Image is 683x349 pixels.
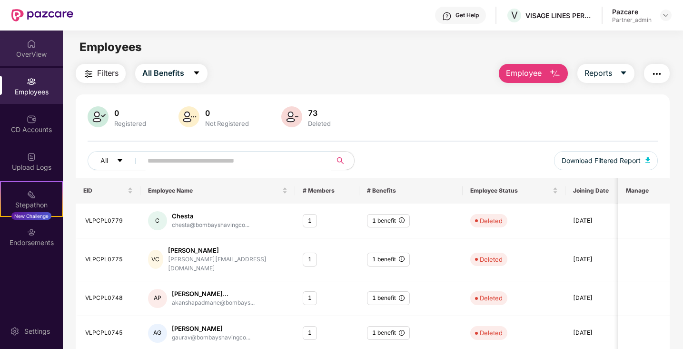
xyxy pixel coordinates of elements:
div: Not Registered [203,120,251,127]
img: svg+xml;base64,PHN2ZyBpZD0iVXBsb2FkX0xvZ3MiIGRhdGEtbmFtZT0iVXBsb2FkIExvZ3MiIHhtbG5zPSJodHRwOi8vd3... [27,152,36,162]
th: Joining Date [565,178,643,204]
span: caret-down [193,69,200,78]
img: svg+xml;base64,PHN2ZyBpZD0iU2V0dGluZy0yMHgyMCIgeG1sbnM9Imh0dHA6Ly93d3cudzMub3JnLzIwMDAvc3ZnIiB3aW... [10,327,20,336]
span: search [331,157,349,164]
span: Employees [79,40,142,54]
div: 73 [306,108,333,118]
span: Reports [584,67,612,79]
th: Employee Status [463,178,566,204]
div: [PERSON_NAME] [168,246,287,255]
th: # Benefits [359,178,463,204]
div: Stepathon [1,200,62,210]
div: 1 benefit [367,253,410,267]
div: 1 [303,214,317,228]
span: Download Filtered Report [562,155,641,166]
div: New Challenge [11,212,51,220]
span: Employee [506,67,542,79]
img: svg+xml;base64,PHN2ZyB4bWxucz0iaHR0cDovL3d3dy53My5vcmcvMjAwMC9zdmciIHhtbG5zOnhsaW5rPSJodHRwOi8vd3... [549,68,561,80]
span: Employee Status [470,187,551,195]
div: Settings [21,327,53,336]
span: info-circle [399,295,405,301]
span: Employee Name [148,187,280,195]
div: 0 [112,108,148,118]
img: svg+xml;base64,PHN2ZyB4bWxucz0iaHR0cDovL3d3dy53My5vcmcvMjAwMC9zdmciIHhtbG5zOnhsaW5rPSJodHRwOi8vd3... [645,157,650,163]
button: Allcaret-down [88,151,146,170]
th: EID [76,178,140,204]
img: svg+xml;base64,PHN2ZyB4bWxucz0iaHR0cDovL3d3dy53My5vcmcvMjAwMC9zdmciIHdpZHRoPSIyMSIgaGVpZ2h0PSIyMC... [27,190,36,199]
div: [DATE] [573,294,635,303]
div: VC [148,250,164,269]
div: 1 benefit [367,214,410,228]
span: info-circle [399,256,405,262]
span: caret-down [117,157,123,165]
div: 1 benefit [367,326,410,340]
img: svg+xml;base64,PHN2ZyB4bWxucz0iaHR0cDovL3d3dy53My5vcmcvMjAwMC9zdmciIHhtbG5zOnhsaW5rPSJodHRwOi8vd3... [281,106,302,127]
div: VLPCPL0748 [85,294,132,303]
button: Download Filtered Report [554,151,658,170]
div: Chesta [172,212,249,221]
div: VISAGE LINES PERSONAL CARE PRIVATE LIMITED [525,11,592,20]
th: Employee Name [140,178,295,204]
img: svg+xml;base64,PHN2ZyBpZD0iSG9tZSIgeG1sbnM9Imh0dHA6Ly93d3cudzMub3JnLzIwMDAvc3ZnIiB3aWR0aD0iMjAiIG... [27,39,36,49]
div: akanshapadmane@bombays... [172,298,255,308]
img: svg+xml;base64,PHN2ZyBpZD0iQ0RfQWNjb3VudHMiIGRhdGEtbmFtZT0iQ0QgQWNjb3VudHMiIHhtbG5zPSJodHRwOi8vd3... [27,114,36,124]
div: 1 [303,326,317,340]
div: Registered [112,120,148,127]
span: All Benefits [142,67,184,79]
span: EID [83,187,125,195]
div: Pazcare [612,7,652,16]
img: svg+xml;base64,PHN2ZyB4bWxucz0iaHR0cDovL3d3dy53My5vcmcvMjAwMC9zdmciIHhtbG5zOnhsaW5rPSJodHRwOi8vd3... [88,106,109,127]
button: All Benefitscaret-down [135,64,208,83]
span: info-circle [399,330,405,336]
button: Reportscaret-down [577,64,634,83]
div: [DATE] [573,216,635,226]
div: Get Help [455,11,479,19]
div: Deleted [306,120,333,127]
div: [PERSON_NAME][EMAIL_ADDRESS][DOMAIN_NAME] [168,255,287,273]
div: VLPCPL0745 [85,328,132,338]
div: chesta@bombayshavingco... [172,221,249,230]
div: Deleted [480,216,503,226]
div: VLPCPL0779 [85,216,132,226]
th: Manage [618,178,670,204]
button: Filters [76,64,126,83]
div: [PERSON_NAME]... [172,289,255,298]
img: svg+xml;base64,PHN2ZyB4bWxucz0iaHR0cDovL3d3dy53My5vcmcvMjAwMC9zdmciIHdpZHRoPSIyNCIgaGVpZ2h0PSIyNC... [651,68,663,80]
div: Deleted [480,328,503,338]
span: info-circle [399,217,405,223]
img: svg+xml;base64,PHN2ZyBpZD0iRW1wbG95ZWVzIiB4bWxucz0iaHR0cDovL3d3dy53My5vcmcvMjAwMC9zdmciIHdpZHRoPS... [27,77,36,86]
div: [DATE] [573,255,635,264]
div: Partner_admin [612,16,652,24]
div: C [148,211,167,230]
button: Employee [499,64,568,83]
div: AG [148,324,167,343]
button: search [331,151,355,170]
th: # Members [295,178,359,204]
div: AP [148,289,167,308]
img: svg+xml;base64,PHN2ZyB4bWxucz0iaHR0cDovL3d3dy53My5vcmcvMjAwMC9zdmciIHhtbG5zOnhsaW5rPSJodHRwOi8vd3... [178,106,199,127]
span: Joining Date [573,187,628,195]
img: New Pazcare Logo [11,9,73,21]
div: 0 [203,108,251,118]
div: gaurav@bombayshavingco... [172,333,250,342]
div: VLPCPL0775 [85,255,132,264]
span: caret-down [620,69,627,78]
img: svg+xml;base64,PHN2ZyBpZD0iRW5kb3JzZW1lbnRzIiB4bWxucz0iaHR0cDovL3d3dy53My5vcmcvMjAwMC9zdmciIHdpZH... [27,227,36,237]
div: [DATE] [573,328,635,338]
img: svg+xml;base64,PHN2ZyBpZD0iRHJvcGRvd24tMzJ4MzIiIHhtbG5zPSJodHRwOi8vd3d3LnczLm9yZy8yMDAwL3N2ZyIgd2... [662,11,670,19]
span: V [511,10,518,21]
img: svg+xml;base64,PHN2ZyB4bWxucz0iaHR0cDovL3d3dy53My5vcmcvMjAwMC9zdmciIHdpZHRoPSIyNCIgaGVpZ2h0PSIyNC... [83,68,94,80]
img: svg+xml;base64,PHN2ZyBpZD0iSGVscC0zMngzMiIgeG1sbnM9Imh0dHA6Ly93d3cudzMub3JnLzIwMDAvc3ZnIiB3aWR0aD... [442,11,452,21]
div: Deleted [480,293,503,303]
span: All [100,155,108,166]
div: 1 [303,291,317,305]
span: Filters [97,67,119,79]
div: 1 benefit [367,291,410,305]
div: [PERSON_NAME] [172,324,250,333]
div: 1 [303,253,317,267]
div: Deleted [480,255,503,264]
